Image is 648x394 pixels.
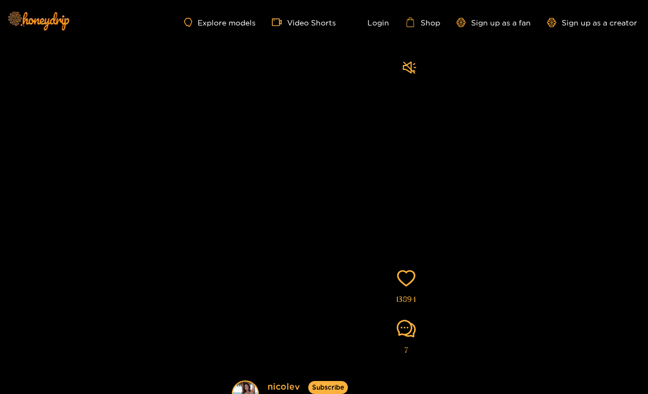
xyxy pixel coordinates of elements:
span: heart [397,269,416,288]
span: comment [397,319,416,338]
a: Shop [405,17,440,27]
span: 7 [404,344,408,357]
span: sound [403,61,416,74]
span: video-camera [272,17,287,27]
a: Sign up as a fan [456,18,531,27]
button: Subscribe [308,381,348,394]
span: Subscribe [312,383,344,393]
a: nicolev [268,380,300,394]
a: Explore models [184,18,256,27]
a: Sign up as a creator [547,18,637,27]
a: Video Shorts [272,17,336,27]
span: 13894 [396,293,416,306]
a: Login [352,17,389,27]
